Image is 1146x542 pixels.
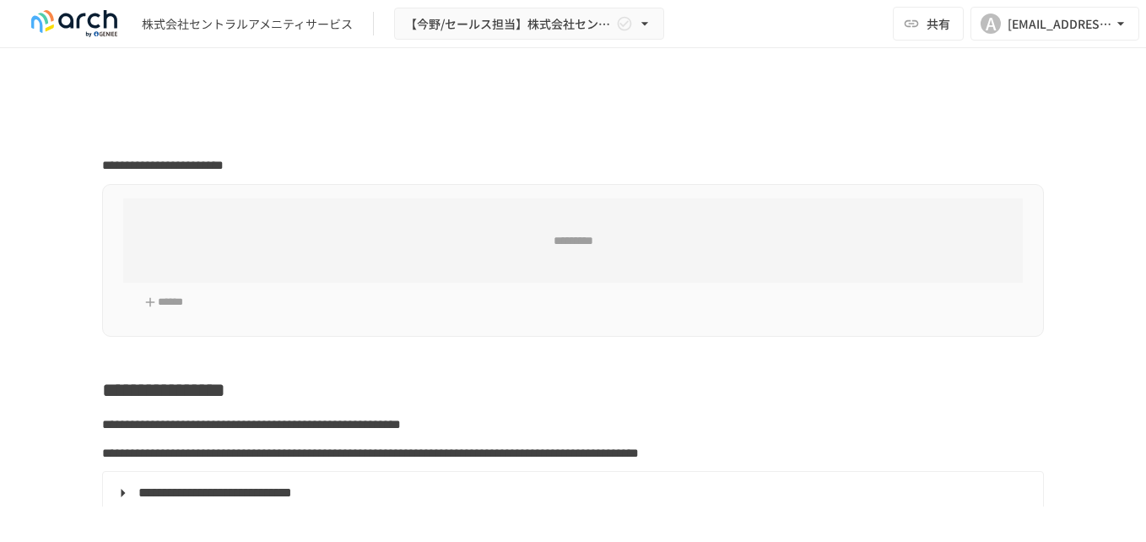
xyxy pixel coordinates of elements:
[405,14,613,35] span: 【今野/セールス担当】株式会社セントラルアメニティサービス様_初期設定サポート
[927,14,950,33] span: 共有
[981,14,1001,34] div: A
[970,7,1139,41] button: A[EMAIL_ADDRESS][DOMAIN_NAME]
[394,8,664,41] button: 【今野/セールス担当】株式会社セントラルアメニティサービス様_初期設定サポート
[142,15,353,33] div: 株式会社セントラルアメニティサービス
[893,7,964,41] button: 共有
[20,10,128,37] img: logo-default@2x-9cf2c760.svg
[1008,14,1112,35] div: [EMAIL_ADDRESS][DOMAIN_NAME]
